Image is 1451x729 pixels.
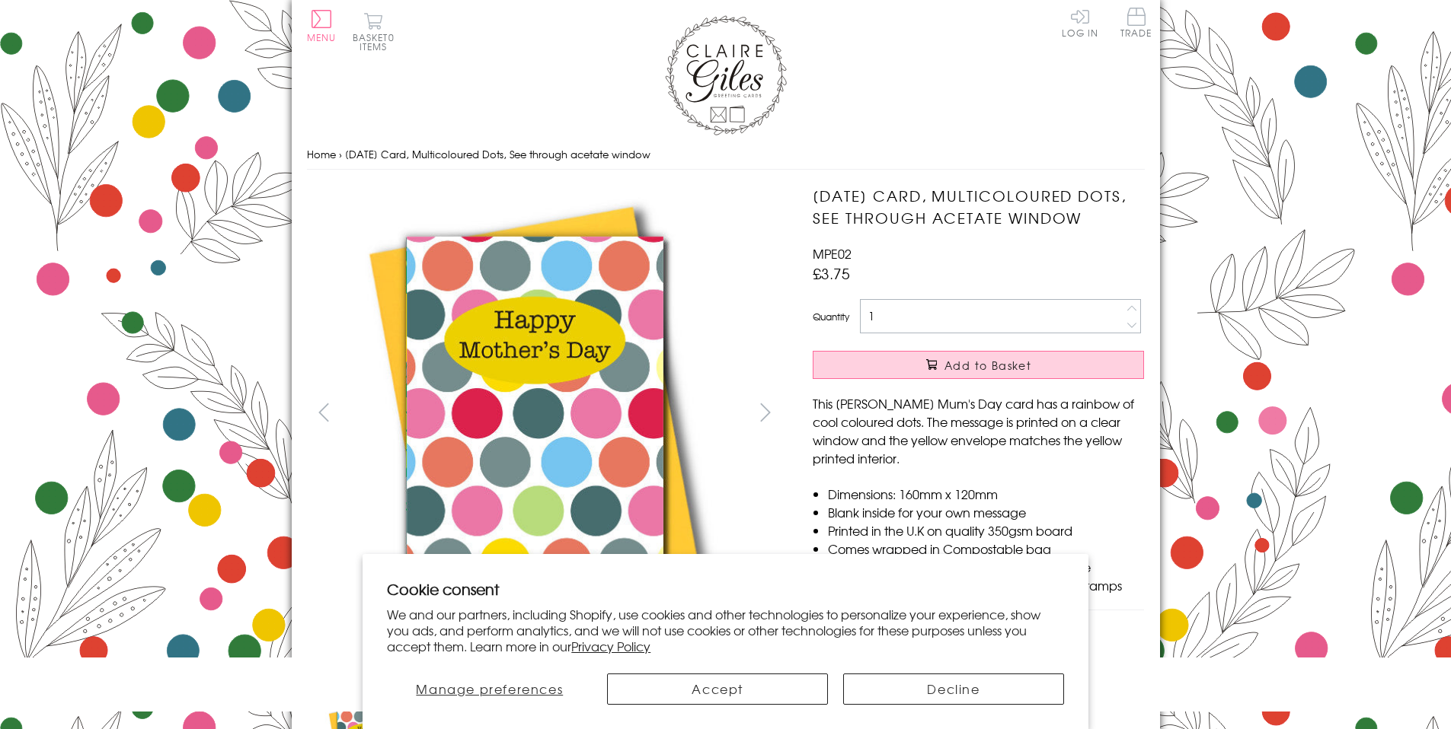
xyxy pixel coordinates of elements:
button: Accept [607,673,828,705]
li: Blank inside for your own message [828,503,1144,521]
img: Mother's Day Card, Multicoloured Dots, See through acetate window [306,185,763,641]
a: Privacy Policy [571,637,650,655]
span: Manage preferences [416,680,563,698]
span: Menu [307,30,337,44]
h1: [DATE] Card, Multicoloured Dots, See through acetate window [813,185,1144,229]
a: Trade [1120,8,1152,40]
button: Basket0 items [353,12,395,51]
span: Add to Basket [944,358,1031,373]
li: Comes wrapped in Compostable bag [828,540,1144,558]
li: Dimensions: 160mm x 120mm [828,485,1144,503]
span: 0 items [360,30,395,53]
p: We and our partners, including Shopify, use cookies and other technologies to personalize your ex... [387,606,1064,654]
button: Decline [843,673,1064,705]
span: [DATE] Card, Multicoloured Dots, See through acetate window [345,147,650,161]
img: Claire Giles Greetings Cards [665,15,787,135]
button: Menu [307,10,337,42]
h2: Cookie consent [387,578,1064,600]
p: This [PERSON_NAME] Mum's Day card has a rainbow of cool coloured dots. The message is printed on ... [813,394,1144,467]
img: Mother's Day Card, Multicoloured Dots, See through acetate window [782,185,1239,641]
a: Log In [1062,8,1098,37]
a: Home [307,147,336,161]
span: MPE02 [813,244,852,263]
button: Manage preferences [387,673,592,705]
label: Quantity [813,310,849,323]
li: Printed in the U.K on quality 350gsm board [828,521,1144,540]
span: £3.75 [813,263,850,284]
span: Trade [1120,8,1152,37]
button: prev [307,395,341,429]
button: Add to Basket [813,351,1144,379]
span: › [339,147,342,161]
button: next [748,395,782,429]
nav: breadcrumbs [307,139,1145,170]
